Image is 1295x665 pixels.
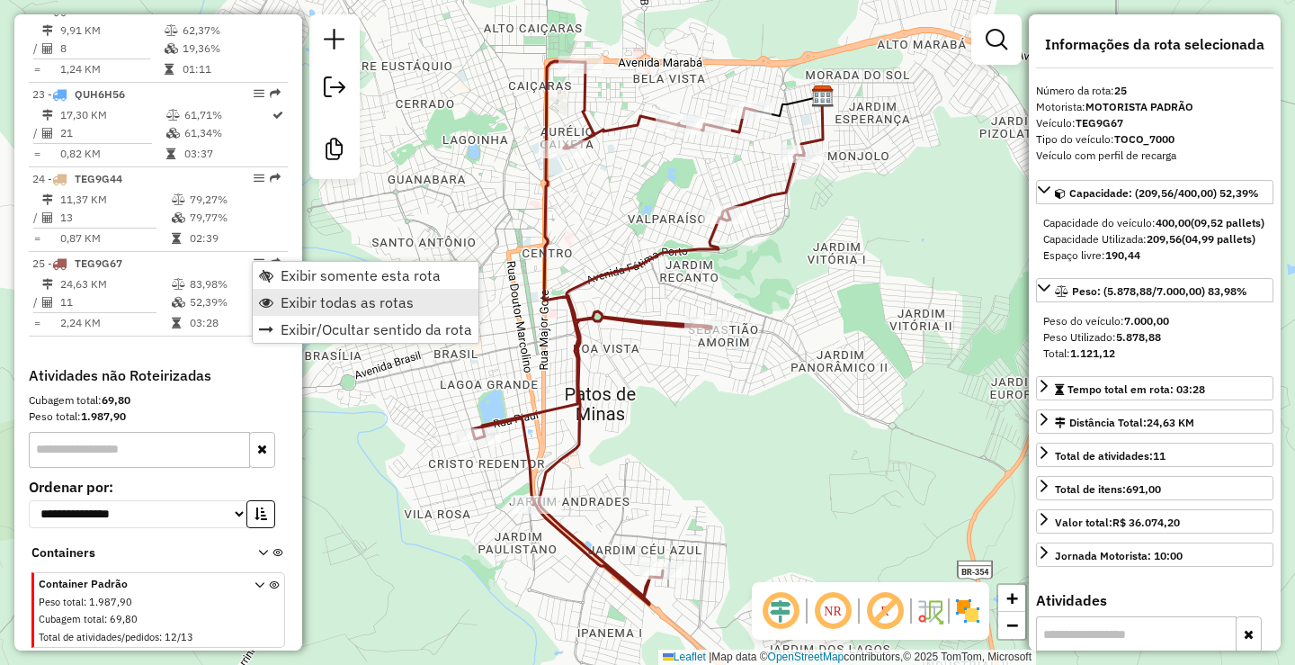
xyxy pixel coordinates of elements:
[183,124,271,142] td: 61,34%
[1043,346,1266,362] div: Total:
[1036,543,1273,567] a: Jornada Motorista: 10:00
[189,229,280,247] td: 02:39
[172,194,185,205] i: % de utilização do peso
[42,43,53,54] i: Total de Atividades
[998,612,1025,639] a: Zoom out
[75,172,122,185] span: TEG9G44
[998,585,1025,612] a: Zoom in
[165,25,178,36] i: % de utilização do peso
[42,25,53,36] i: Distância Total
[42,194,53,205] i: Distância Total
[1055,515,1180,531] div: Valor total:
[42,110,53,121] i: Distância Total
[1072,284,1247,298] span: Peso: (5.878,88/7.000,00) 83,98%
[59,124,165,142] td: 21
[172,297,185,308] i: % de utilização da cubagem
[1036,180,1273,204] a: Capacidade: (209,56/400,00) 52,39%
[59,191,171,209] td: 11,37 KM
[39,596,84,608] span: Peso total
[1043,314,1169,328] span: Peso do veículo:
[104,613,107,625] span: :
[1067,382,1205,396] span: Tempo total em rota: 03:28
[59,40,164,58] td: 8
[29,367,288,384] h4: Atividades não Roteirizadas
[1036,83,1273,99] div: Número da rota:
[281,295,414,310] span: Exibir todas as rotas
[29,392,288,409] div: Cubagem total:
[1036,509,1273,534] a: Valor total:R$ 36.074,20
[281,322,472,337] span: Exibir/Ocultar sentido da rota
[189,293,280,311] td: 52,39%
[42,279,53,290] i: Distância Total
[254,173,264,184] em: Opções
[317,131,353,172] a: Criar modelo
[663,651,706,663] a: Leaflet
[1036,131,1273,148] div: Tipo do veículo:
[1043,231,1266,247] div: Capacidade Utilizada:
[953,597,982,625] img: Exibir/Ocultar setores
[159,631,162,643] span: :
[759,589,802,633] span: Ocultar deslocamento
[811,85,835,108] img: A3P Patos de Minas
[270,257,281,268] em: Rota exportada
[1116,330,1161,344] strong: 5.878,88
[110,613,138,625] span: 69,80
[1055,481,1161,498] div: Total de itens:
[658,650,1036,665] div: Map data © contributors,© 2025 TomTom, Microsoft
[39,613,104,625] span: Cubagem total
[1043,329,1266,346] div: Peso Utilizado:
[39,576,233,592] span: Container Padrão
[59,60,164,78] td: 1,24 KM
[29,409,288,425] div: Peso total:
[1055,415,1194,431] div: Distância Total:
[811,589,854,633] span: Ocultar NR
[172,212,185,223] i: % de utilização da cubagem
[59,145,165,163] td: 0,82 KM
[978,22,1014,58] a: Exibir filtros
[32,145,41,163] td: =
[75,256,122,270] span: TEG9G67
[1105,248,1140,262] strong: 190,44
[1036,376,1273,400] a: Tempo total em rota: 03:28
[915,597,944,625] img: Fluxo de ruas
[81,409,126,423] strong: 1.987,90
[1036,476,1273,500] a: Total de itens:691,00
[246,500,275,528] button: Ordem crescente
[166,128,180,139] i: % de utilização da cubagem
[32,209,41,227] td: /
[1006,587,1018,609] span: +
[1076,116,1123,130] strong: TEG9G67
[1182,232,1255,246] strong: (04,99 pallets)
[1114,84,1127,97] strong: 25
[59,22,164,40] td: 9,91 KM
[42,128,53,139] i: Total de Atividades
[1043,215,1266,231] div: Capacidade do veículo:
[270,88,281,99] em: Rota exportada
[1036,208,1273,271] div: Capacidade: (209,56/400,00) 52,39%
[29,476,288,498] label: Ordenar por:
[32,229,41,247] td: =
[1006,614,1018,636] span: −
[1156,216,1191,229] strong: 400,00
[59,275,171,293] td: 24,63 KM
[166,148,175,159] i: Tempo total em rota
[1147,232,1182,246] strong: 209,56
[59,106,165,124] td: 17,30 KM
[1043,247,1266,264] div: Espaço livre:
[1055,548,1183,564] div: Jornada Motorista: 10:00
[1036,115,1273,131] div: Veículo:
[1085,100,1193,113] strong: MOTORISTA PADRÃO
[1112,516,1180,529] strong: R$ 36.074,20
[1191,216,1264,229] strong: (09,52 pallets)
[863,589,906,633] span: Exibir rótulo
[32,40,41,58] td: /
[1114,132,1174,146] strong: TOCO_7000
[42,212,53,223] i: Total de Atividades
[1036,409,1273,434] a: Distância Total:24,63 KM
[254,88,264,99] em: Opções
[183,145,271,163] td: 03:37
[253,289,478,316] li: Exibir todas as rotas
[59,314,171,332] td: 2,24 KM
[32,87,125,101] span: 23 -
[32,256,122,270] span: 25 -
